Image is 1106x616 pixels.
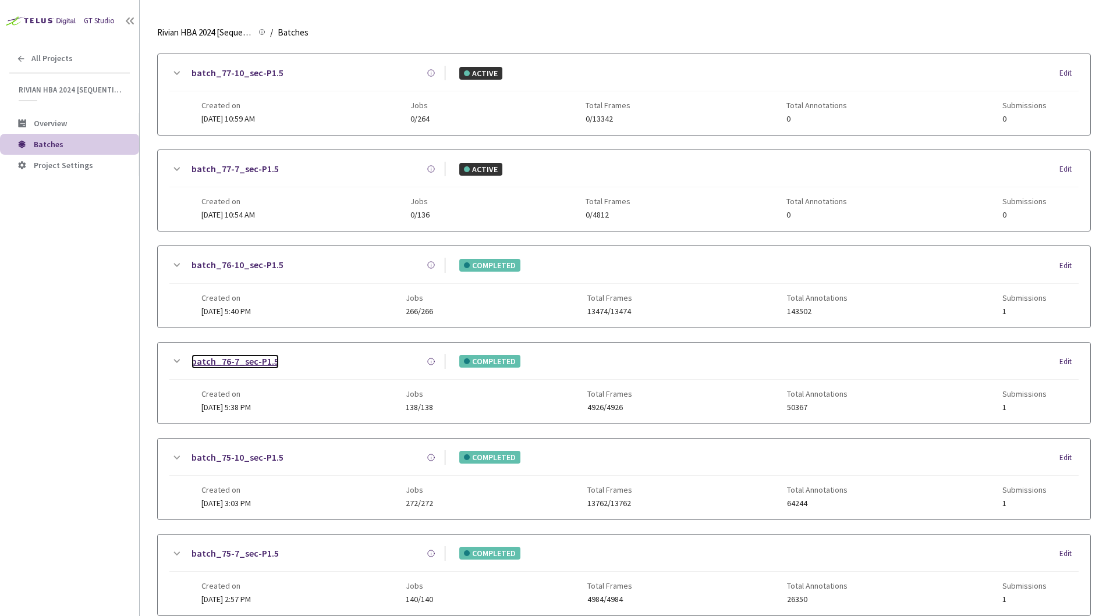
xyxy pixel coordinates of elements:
span: Created on [201,101,255,110]
span: Total Annotations [787,485,848,494]
div: COMPLETED [459,547,520,560]
div: batch_77-7_sec-P1.5ACTIVEEditCreated on[DATE] 10:54 AMJobs0/136Total Frames0/4812Total Annotation... [158,150,1090,231]
div: batch_75-10_sec-P1.5COMPLETEDEditCreated on[DATE] 3:03 PMJobs272/272Total Frames13762/13762Total ... [158,439,1090,519]
span: Total Frames [587,389,632,398]
div: COMPLETED [459,259,520,272]
span: Jobs [410,101,430,110]
span: Jobs [410,197,430,206]
span: 13474/13474 [587,307,632,316]
span: Total Annotations [787,389,848,398]
span: 0/13342 [586,115,630,123]
span: 272/272 [406,499,433,508]
span: Total Annotations [787,581,848,590]
span: 0 [1002,115,1047,123]
a: batch_77-10_sec-P1.5 [192,66,283,80]
span: Submissions [1002,293,1047,302]
span: 0 [786,211,847,219]
span: Created on [201,293,251,302]
span: [DATE] 3:03 PM [201,498,251,508]
span: Rivian HBA 2024 [Sequential] [19,85,123,95]
span: Project Settings [34,160,93,170]
span: Submissions [1002,389,1047,398]
span: Created on [201,389,251,398]
span: Total Frames [586,197,630,206]
span: Rivian HBA 2024 [Sequential] [157,26,251,40]
div: GT Studio [84,16,115,27]
span: 0 [786,115,847,123]
div: batch_76-10_sec-P1.5COMPLETEDEditCreated on[DATE] 5:40 PMJobs266/266Total Frames13474/13474Total ... [158,246,1090,327]
span: 138/138 [406,403,433,412]
span: Total Frames [587,293,632,302]
span: 0/4812 [586,211,630,219]
div: COMPLETED [459,451,520,464]
a: batch_76-10_sec-P1.5 [192,258,283,272]
a: batch_76-7_sec-P1.5 [192,354,279,369]
span: 50367 [787,403,848,412]
span: [DATE] 5:40 PM [201,306,251,316]
div: batch_76-7_sec-P1.5COMPLETEDEditCreated on[DATE] 5:38 PMJobs138/138Total Frames4926/4926Total Ann... [158,343,1090,423]
span: Jobs [406,293,433,302]
span: 1 [1002,403,1047,412]
a: batch_75-10_sec-P1.5 [192,450,283,465]
span: Batches [278,26,309,40]
span: 1 [1002,595,1047,604]
div: ACTIVE [459,163,502,176]
span: Submissions [1002,581,1047,590]
a: batch_75-7_sec-P1.5 [192,546,279,561]
span: Submissions [1002,101,1047,110]
span: Created on [201,197,255,206]
span: Total Frames [586,101,630,110]
span: Submissions [1002,485,1047,494]
span: All Projects [31,54,73,63]
span: 0/264 [410,115,430,123]
div: batch_77-10_sec-P1.5ACTIVEEditCreated on[DATE] 10:59 AMJobs0/264Total Frames0/13342Total Annotati... [158,54,1090,135]
span: Total Annotations [786,197,847,206]
div: COMPLETED [459,355,520,368]
div: Edit [1059,163,1079,175]
div: Edit [1059,548,1079,560]
span: Submissions [1002,197,1047,206]
span: Created on [201,581,251,590]
span: 64244 [787,499,848,508]
span: Total Frames [587,581,632,590]
span: [DATE] 10:59 AM [201,113,255,124]
span: Total Frames [587,485,632,494]
div: Edit [1059,356,1079,368]
a: batch_77-7_sec-P1.5 [192,162,279,176]
span: Jobs [406,485,433,494]
span: [DATE] 2:57 PM [201,594,251,604]
span: Total Annotations [786,101,847,110]
li: / [270,26,273,40]
span: Total Annotations [787,293,848,302]
span: 143502 [787,307,848,316]
span: 266/266 [406,307,433,316]
div: Edit [1059,452,1079,464]
span: Created on [201,485,251,494]
span: [DATE] 5:38 PM [201,402,251,412]
span: 1 [1002,307,1047,316]
span: 26350 [787,595,848,604]
div: Edit [1059,260,1079,272]
span: 13762/13762 [587,499,632,508]
span: 4984/4984 [587,595,632,604]
span: Overview [34,118,67,129]
span: Jobs [406,581,433,590]
span: 1 [1002,499,1047,508]
span: 140/140 [406,595,433,604]
span: 4926/4926 [587,403,632,412]
span: Batches [34,139,63,149]
span: [DATE] 10:54 AM [201,209,255,220]
div: batch_75-7_sec-P1.5COMPLETEDEditCreated on[DATE] 2:57 PMJobs140/140Total Frames4984/4984Total Ann... [158,535,1090,615]
div: Edit [1059,67,1079,79]
span: 0 [1002,211,1047,219]
span: 0/136 [410,211,430,219]
div: ACTIVE [459,67,502,80]
span: Jobs [406,389,433,398]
